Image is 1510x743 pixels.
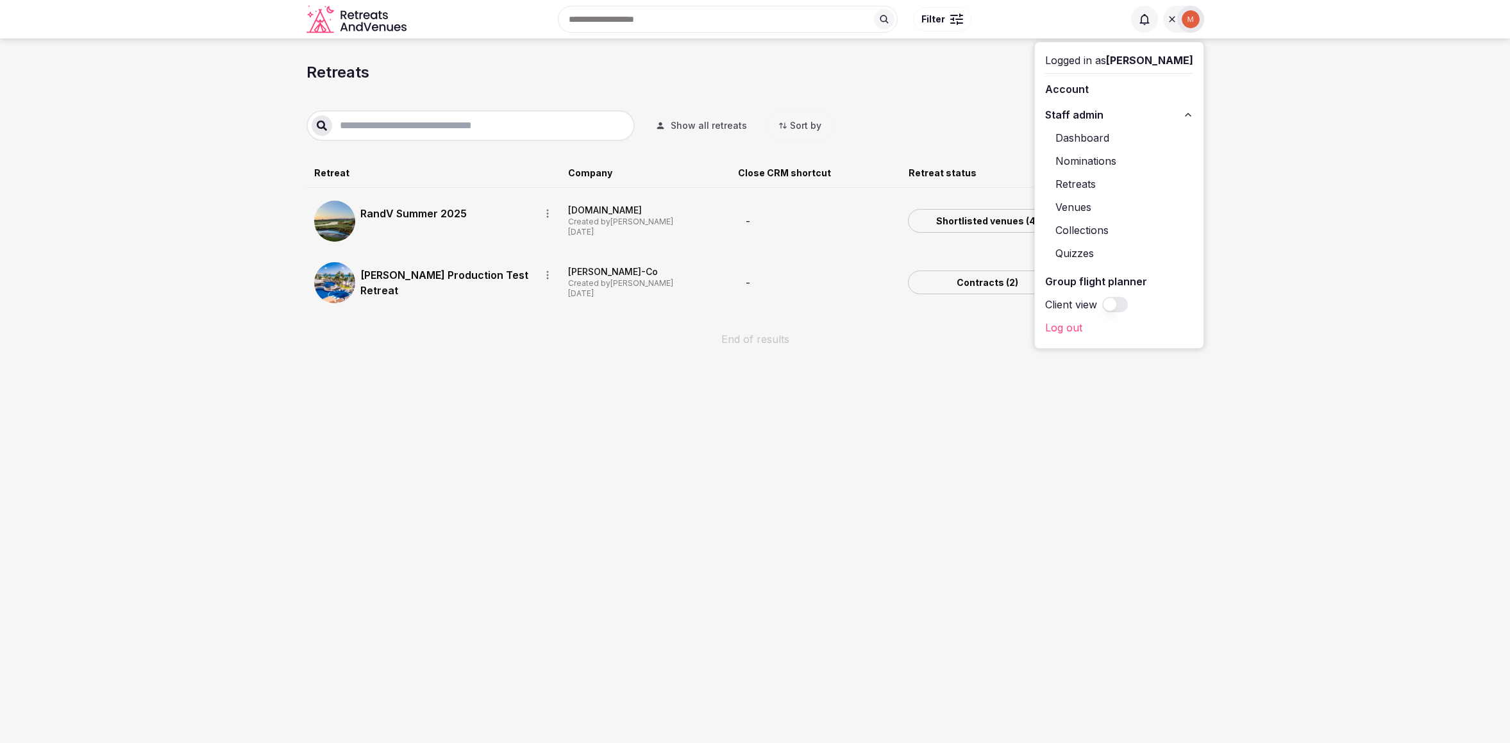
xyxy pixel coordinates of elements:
[768,111,832,140] button: Sort by
[738,213,898,229] div: -
[306,5,409,34] a: Visit the homepage
[1045,104,1193,125] button: Staff admin
[568,167,728,179] div: Company
[645,112,757,140] button: Show all retreats
[568,288,728,299] div: [DATE]
[306,316,1204,347] div: End of results
[306,62,369,90] h1: Retreats
[913,7,971,31] button: Filter
[921,13,945,26] span: Filter
[1045,107,1103,122] span: Staff admin
[1045,317,1193,338] a: Log out
[1045,151,1193,171] a: Nominations
[908,209,1068,233] a: Shortlisted venues (4)
[568,278,728,289] div: Created by [PERSON_NAME]
[568,204,728,217] div: [DOMAIN_NAME]
[568,217,728,228] div: Created by [PERSON_NAME]
[1182,10,1200,28] img: Mark Fromson
[738,275,898,290] div: -
[1045,197,1193,217] a: Venues
[568,265,728,278] div: [PERSON_NAME]-Co
[360,206,530,221] a: RandV Summer 2025
[360,267,530,298] a: [PERSON_NAME] Production Test Retreat
[908,271,1068,295] a: Contracts (2)
[909,167,1068,179] div: Retreat status
[314,201,355,242] img: Top retreat image for RandV Summer 2025
[738,167,898,179] div: Close CRM shortcut
[568,227,728,238] div: [DATE]
[1045,297,1097,312] label: Client view
[314,167,558,179] div: Retreat
[1045,271,1193,292] a: Group flight planner
[1045,174,1193,194] a: Retreats
[1045,243,1193,263] a: Quizzes
[1106,54,1193,67] span: [PERSON_NAME]
[314,262,355,303] img: Top retreat image for Corey's Production Test Retreat
[1045,128,1193,148] a: Dashboard
[1045,220,1193,240] a: Collections
[1045,79,1193,99] a: Account
[671,119,747,132] span: Show all retreats
[1045,53,1193,68] div: Logged in as
[306,5,409,34] svg: Retreats and Venues company logo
